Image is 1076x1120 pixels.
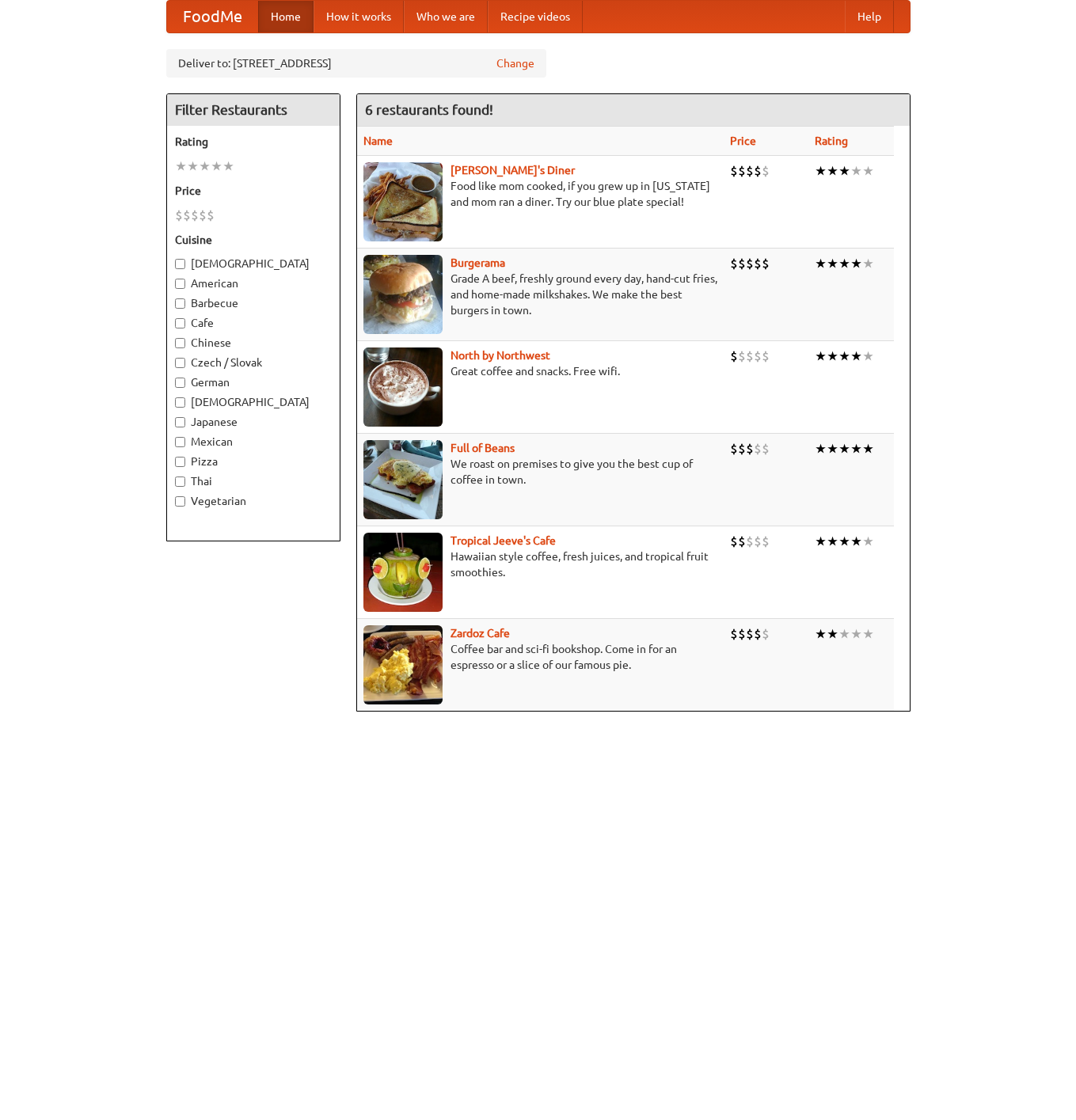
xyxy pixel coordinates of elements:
[175,256,332,271] label: [DEMOGRAPHIC_DATA]
[862,625,874,643] li: ★
[838,440,850,457] li: ★
[363,363,717,379] p: Great coffee and snacks. Free wifi.
[175,279,185,289] input: American
[827,347,838,365] li: ★
[746,255,754,272] li: $
[762,162,770,180] li: $
[815,625,827,643] li: ★
[730,440,738,457] li: $
[738,533,746,550] li: $
[754,625,762,643] li: $
[738,625,746,643] li: $
[838,255,850,272] li: ★
[363,641,717,673] p: Coffee bar and sci-fi bookshop. Come in for an espresso or a slice of our famous pie.
[850,255,862,272] li: ★
[365,102,493,117] ng-pluralize: 6 restaurants found!
[838,347,850,365] li: ★
[815,135,848,147] a: Rating
[222,158,234,175] li: ★
[451,164,575,177] a: [PERSON_NAME]'s Diner
[175,476,185,487] input: Thai
[754,533,762,550] li: $
[258,1,314,32] a: Home
[199,158,211,175] li: ★
[363,549,717,580] p: Hawaiian style coffee, fresh juices, and tropical fruit smoothies.
[404,1,488,32] a: Who we are
[451,627,510,640] a: Zardoz Cafe
[762,533,770,550] li: $
[746,533,754,550] li: $
[754,162,762,180] li: $
[862,162,874,180] li: ★
[850,533,862,550] li: ★
[815,347,827,365] li: ★
[746,440,754,457] li: $
[166,49,546,78] div: Deliver to: [STREET_ADDRESS]
[175,397,185,408] input: [DEMOGRAPHIC_DATA]
[754,255,762,272] li: $
[754,347,762,365] li: $
[730,255,738,272] li: $
[175,434,332,450] label: Mexican
[762,255,770,272] li: $
[175,275,332,291] label: American
[754,440,762,457] li: $
[451,256,505,269] a: Burgerama
[738,255,746,272] li: $
[363,625,443,704] img: zardoz.jpg
[827,440,838,457] li: ★
[175,338,185,348] input: Chinese
[746,625,754,643] li: $
[175,378,185,388] input: German
[187,158,199,175] li: ★
[363,135,393,147] a: Name
[175,295,332,311] label: Barbecue
[762,625,770,643] li: $
[175,183,332,199] h5: Price
[762,347,770,365] li: $
[175,493,332,509] label: Vegetarian
[730,533,738,550] li: $
[167,1,258,32] a: FoodMe
[363,456,717,488] p: We roast on premises to give you the best cup of coffee in town.
[451,442,515,454] a: Full of Beans
[363,271,717,318] p: Grade A beef, freshly ground every day, hand-cut fries, and home-made milkshakes. We make the bes...
[363,178,717,210] p: Food like mom cooked, if you grew up in [US_STATE] and mom ran a diner. Try our blue plate special!
[363,255,443,334] img: burgerama.jpg
[175,394,332,410] label: [DEMOGRAPHIC_DATA]
[175,158,187,175] li: ★
[862,440,874,457] li: ★
[175,414,332,430] label: Japanese
[815,440,827,457] li: ★
[850,162,862,180] li: ★
[167,94,340,126] h4: Filter Restaurants
[207,207,215,224] li: $
[762,440,770,457] li: $
[175,358,185,368] input: Czech / Slovak
[862,533,874,550] li: ★
[175,207,183,224] li: $
[451,534,556,547] a: Tropical Jeeve's Cafe
[363,347,443,427] img: north.jpg
[862,255,874,272] li: ★
[496,55,534,71] a: Change
[175,318,185,328] input: Cafe
[363,440,443,519] img: beans.jpg
[746,162,754,180] li: $
[451,349,550,362] b: North by Northwest
[815,162,827,180] li: ★
[175,454,332,469] label: Pizza
[175,259,185,269] input: [DEMOGRAPHIC_DATA]
[827,162,838,180] li: ★
[183,207,191,224] li: $
[175,374,332,390] label: German
[175,134,332,150] h5: Rating
[488,1,583,32] a: Recipe videos
[175,335,332,351] label: Chinese
[838,533,850,550] li: ★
